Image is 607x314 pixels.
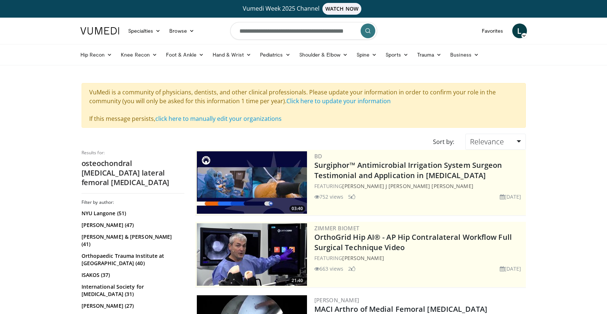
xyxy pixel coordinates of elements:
[82,271,183,279] a: ISAKOS (37)
[165,24,199,38] a: Browse
[470,137,504,147] span: Relevance
[342,183,473,190] a: [PERSON_NAME] J [PERSON_NAME] [PERSON_NAME]
[82,252,183,267] a: Orthopaedic Trauma Institute at [GEOGRAPHIC_DATA] (40)
[80,27,119,35] img: VuMedi Logo
[314,224,359,232] a: Zimmer Biomet
[124,24,165,38] a: Specialties
[82,210,183,217] a: NYU Langone (51)
[197,223,307,286] img: 96a9cbbb-25ee-4404-ab87-b32d60616ad7.300x170_q85_crop-smart_upscale.jpg
[82,199,184,205] h3: Filter by author:
[82,159,184,187] h2: osteochondral [MEDICAL_DATA] lateral femoral [MEDICAL_DATA]
[413,47,446,62] a: Trauma
[427,134,460,150] div: Sort by:
[465,134,525,150] a: Relevance
[314,232,512,252] a: OrthoGrid Hip AI® - AP Hip Contralateral Workflow Full Surgical Technique Video
[477,24,508,38] a: Favorites
[352,47,381,62] a: Spine
[314,254,524,262] div: FEATURING
[295,47,352,62] a: Shoulder & Elbow
[82,83,526,128] div: VuMedi is a community of physicians, dentists, and other clinical professionals. Please update yo...
[289,205,305,212] span: 03:40
[162,47,208,62] a: Foot & Ankle
[82,150,184,156] p: Results for:
[197,151,307,214] a: 03:40
[82,302,183,310] a: [PERSON_NAME] (27)
[348,193,355,201] li: 5
[76,47,117,62] a: Hip Recon
[155,115,282,123] a: click here to manually edit your organizations
[342,255,384,261] a: [PERSON_NAME]
[82,3,526,15] a: Vumedi Week 2025 ChannelWATCH NOW
[82,233,183,248] a: [PERSON_NAME] & [PERSON_NAME] (41)
[446,47,483,62] a: Business
[208,47,256,62] a: Hand & Wrist
[314,152,322,160] a: BD
[512,24,527,38] a: L
[500,193,521,201] li: [DATE]
[348,265,355,273] li: 2
[500,265,521,273] li: [DATE]
[314,193,344,201] li: 752 views
[82,221,183,229] a: [PERSON_NAME] (47)
[314,296,359,304] a: [PERSON_NAME]
[197,223,307,286] a: 21:40
[322,3,361,15] span: WATCH NOW
[289,277,305,284] span: 21:40
[381,47,413,62] a: Sports
[197,151,307,214] img: 70422da6-974a-44ac-bf9d-78c82a89d891.300x170_q85_crop-smart_upscale.jpg
[82,283,183,298] a: International Society for [MEDICAL_DATA] (31)
[314,265,344,273] li: 663 views
[116,47,162,62] a: Knee Recon
[256,47,295,62] a: Pediatrics
[286,97,391,105] a: Click here to update your information
[314,160,502,180] a: Surgiphor™ Antimicrobial Irrigation System Surgeon Testimonial and Application in [MEDICAL_DATA]
[230,22,377,40] input: Search topics, interventions
[314,304,487,314] a: MACI Arthro of Medial Femoral [MEDICAL_DATA]
[314,182,524,190] div: FEATURING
